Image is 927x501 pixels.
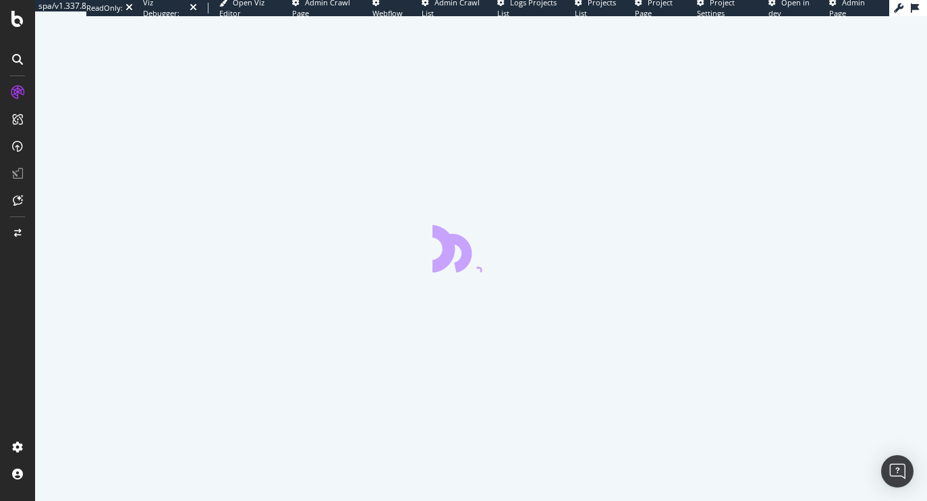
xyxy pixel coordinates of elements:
span: Webflow [372,8,403,18]
div: animation [432,224,530,272]
div: ReadOnly: [86,3,123,13]
div: Open Intercom Messenger [881,455,914,488]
